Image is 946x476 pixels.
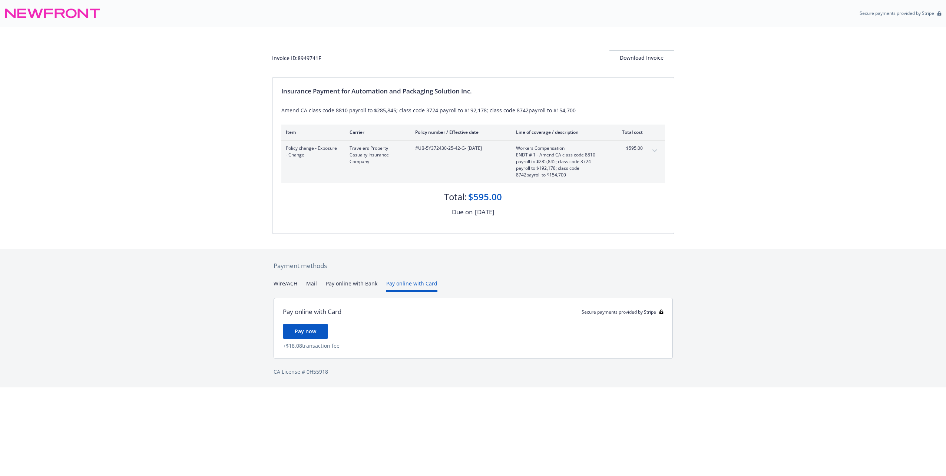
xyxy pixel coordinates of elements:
[649,145,661,157] button: expand content
[274,368,673,376] div: CA License # 0H55918
[516,129,603,135] div: Line of coverage / description
[582,309,664,315] div: Secure payments provided by Stripe
[281,106,665,114] div: Amend CA class code 8810 payroll to $285,845; class code 3724 payroll to $192,178; class code 874...
[286,145,338,158] span: Policy change - Exposure - Change
[283,307,341,317] div: Pay online with Card
[283,342,664,350] div: + $18.08 transaction fee
[272,54,321,62] div: Invoice ID: 8949741F
[274,261,673,271] div: Payment methods
[609,50,674,65] button: Download Invoice
[350,145,403,165] span: Travelers Property Casualty Insurance Company
[286,129,338,135] div: Item
[452,207,473,217] div: Due on
[609,51,674,65] div: Download Invoice
[475,207,494,217] div: [DATE]
[516,145,603,178] span: Workers CompensationENDT # 1 - Amend CA class code 8810 payroll to $285,845; class code 3724 payr...
[350,129,403,135] div: Carrier
[415,129,504,135] div: Policy number / Effective date
[295,328,316,335] span: Pay now
[415,145,504,152] span: #UB-5Y372430-25-42-G - [DATE]
[860,10,934,16] p: Secure payments provided by Stripe
[468,191,502,203] div: $595.00
[386,280,437,292] button: Pay online with Card
[281,86,665,96] div: Insurance Payment for Automation and Packaging Solution Inc.
[516,152,603,178] span: ENDT # 1 - Amend CA class code 8810 payroll to $285,845; class code 3724 payroll to $192,178; cla...
[444,191,467,203] div: Total:
[306,280,317,292] button: Mail
[283,324,328,339] button: Pay now
[281,141,665,183] div: Policy change - Exposure - ChangeTravelers Property Casualty Insurance Company#UB-5Y372430-25-42-...
[615,129,643,135] div: Total cost
[615,145,643,152] span: $595.00
[274,280,297,292] button: Wire/ACH
[516,145,603,152] span: Workers Compensation
[326,280,377,292] button: Pay online with Bank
